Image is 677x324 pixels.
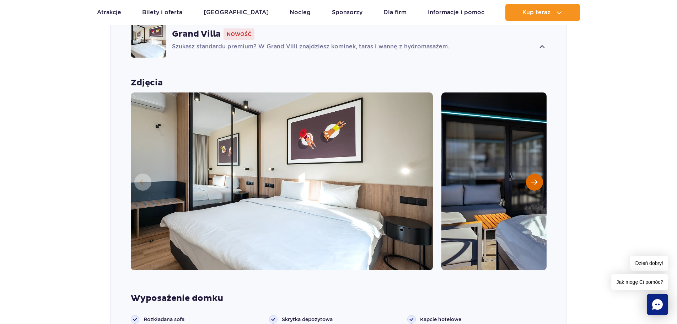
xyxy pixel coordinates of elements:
[131,293,547,304] strong: Wyposażenie domku
[224,28,254,40] span: Nowość
[611,274,668,290] span: Jak mogę Ci pomóc?
[647,294,668,315] div: Chat
[204,4,269,21] a: [GEOGRAPHIC_DATA]
[142,4,182,21] a: Bilety i oferta
[526,174,543,191] button: Następny slajd
[172,43,536,51] p: Szukasz standardu premium? W Grand Villi znajdziesz kominek, taras i wannę z hydromasażem.
[282,316,333,323] span: Skrytka depozytowa
[630,256,668,271] span: Dzień dobry!
[97,4,121,21] a: Atrakcje
[420,316,461,323] span: Kapcie hotelowe
[131,78,547,88] strong: Zdjęcia
[172,29,221,39] strong: Grand Villa
[522,9,550,16] span: Kup teraz
[290,4,311,21] a: Nocleg
[428,4,484,21] a: Informacje i pomoc
[383,4,407,21] a: Dla firm
[505,4,580,21] button: Kup teraz
[332,4,362,21] a: Sponsorzy
[144,316,184,323] span: Rozkładana sofa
